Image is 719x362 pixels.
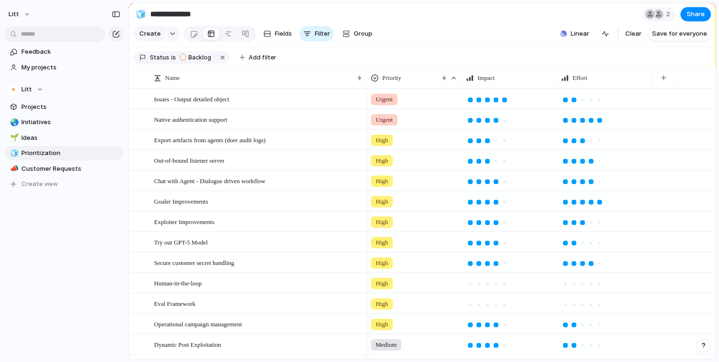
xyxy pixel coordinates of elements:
[171,53,176,62] span: is
[134,26,165,41] button: Create
[687,10,705,19] span: Share
[571,29,589,39] span: Linear
[154,134,266,145] span: Export artifacts from agents (doer audit logs)
[154,277,202,288] span: Human-in-the-loop
[139,29,161,39] span: Create
[4,7,36,22] button: Litt
[260,26,296,41] button: Fields
[21,85,32,94] span: Litt
[154,298,195,309] span: Eval Framework
[165,73,180,83] span: Name
[9,133,18,143] button: 🌱
[5,162,124,176] a: 📣Customer Requests
[622,26,645,41] button: Clear
[21,47,120,57] span: Feedback
[315,29,330,39] span: Filter
[652,29,707,39] span: Save for everyone
[10,163,17,174] div: 📣
[154,114,227,125] span: Native authentication support
[376,238,388,247] span: High
[154,175,265,186] span: Chat with Agent - Dialogue driven workflow
[136,8,146,20] div: 🧊
[5,146,124,160] a: 🧊Prioritization
[338,26,377,41] button: Group
[376,176,388,186] span: High
[234,51,282,64] button: Add filter
[376,279,388,288] span: High
[9,117,18,127] button: 🌏
[5,115,124,129] a: 🌏Initiatives
[648,26,711,41] button: Save for everyone
[477,73,495,83] span: Impact
[376,95,393,104] span: Urgent
[376,320,388,329] span: High
[169,52,178,63] button: is
[376,197,388,206] span: High
[376,217,388,227] span: High
[21,164,120,174] span: Customer Requests
[21,133,120,143] span: Ideas
[625,29,641,39] span: Clear
[21,148,120,158] span: Prioritization
[556,27,593,41] button: Linear
[249,53,276,62] span: Add filter
[154,318,242,329] span: Operational campaign management
[275,29,292,39] span: Fields
[680,7,711,21] button: Share
[21,102,120,112] span: Projects
[154,196,208,206] span: Goaler Improvements
[376,340,397,350] span: Medium
[300,26,334,41] button: Filter
[150,53,169,62] span: Status
[573,73,587,83] span: Effort
[5,177,124,191] button: Create view
[188,53,211,62] span: Backlog
[376,299,388,309] span: High
[5,45,124,59] a: Feedback
[354,29,372,39] span: Group
[5,100,124,114] a: Projects
[9,148,18,158] button: 🧊
[9,164,18,174] button: 📣
[154,93,229,104] span: Issues - Output detailed object
[382,73,401,83] span: Priority
[10,132,17,143] div: 🌱
[21,179,58,189] span: Create view
[10,148,17,159] div: 🧊
[376,136,388,145] span: High
[9,10,19,19] span: Litt
[5,60,124,75] a: My projects
[154,339,221,350] span: Dynamic Post Exploitation
[21,117,120,127] span: Initiatives
[10,117,17,128] div: 🌏
[154,155,224,166] span: Out-of-bound listener server
[666,10,673,19] span: 2
[154,236,208,247] span: Try out GPT-5 Model
[376,156,388,166] span: High
[376,258,388,268] span: High
[177,52,217,63] button: Backlog
[154,257,234,268] span: Secure customer secret handling
[133,7,148,22] button: 🧊
[376,115,393,125] span: Urgent
[154,216,214,227] span: Exploiter Improvements
[5,131,124,145] a: 🌱Ideas
[5,82,124,97] button: Litt
[21,63,120,72] span: My projects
